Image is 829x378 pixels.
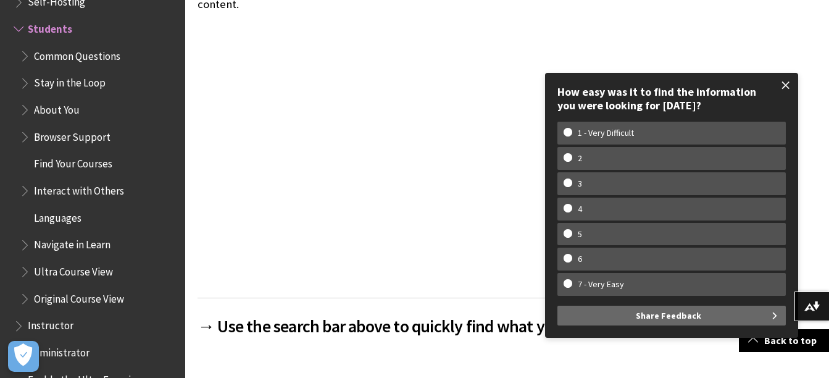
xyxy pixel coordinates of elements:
[198,24,634,270] iframe: Blackboard Learn Help Center
[557,306,786,325] button: Share Feedback
[34,288,124,305] span: Original Course View
[34,73,106,90] span: Stay in the Loop
[28,342,90,359] span: Administrator
[564,229,596,240] w-span: 5
[28,316,73,332] span: Instructor
[564,128,648,138] w-span: 1 - Very Difficult
[557,85,786,112] div: How easy was it to find the information you were looking for [DATE]?
[8,341,39,372] button: Open Preferences
[636,306,701,325] span: Share Feedback
[739,329,829,352] a: Back to top
[34,235,110,251] span: Navigate in Learn
[34,99,80,116] span: About You
[34,127,110,143] span: Browser Support
[564,153,596,164] w-span: 2
[34,154,112,170] span: Find Your Courses
[198,298,634,339] h2: → Use the search bar above to quickly find what you need.
[564,254,596,264] w-span: 6
[34,180,124,197] span: Interact with Others
[34,261,113,278] span: Ultra Course View
[564,279,638,290] w-span: 7 - Very Easy
[28,19,72,35] span: Students
[564,204,596,214] w-span: 4
[34,46,120,62] span: Common Questions
[564,178,596,189] w-span: 3
[34,208,81,224] span: Languages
